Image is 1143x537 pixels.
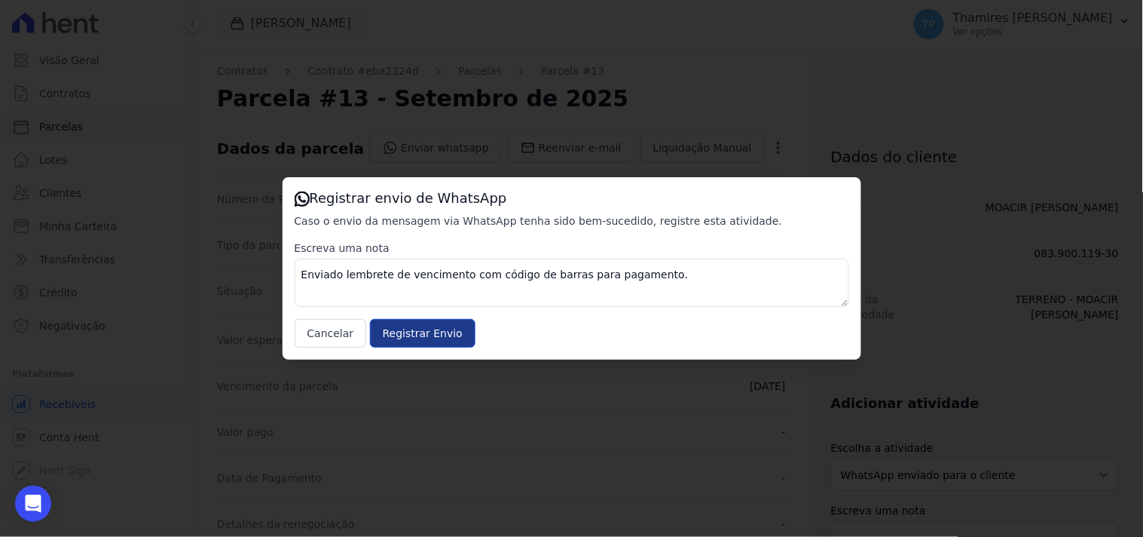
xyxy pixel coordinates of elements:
[295,259,849,307] textarea: Enviado lembrete de vencimento com código de barras para pagamento.
[295,189,849,207] h3: Registrar envio de WhatsApp
[15,486,51,522] div: Open Intercom Messenger
[295,213,849,229] p: Caso o envio da mensagem via WhatsApp tenha sido bem-sucedido, registre esta atividade.
[295,319,367,348] button: Cancelar
[370,319,475,348] input: Registrar Envio
[295,241,849,256] label: Escreva uma nota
